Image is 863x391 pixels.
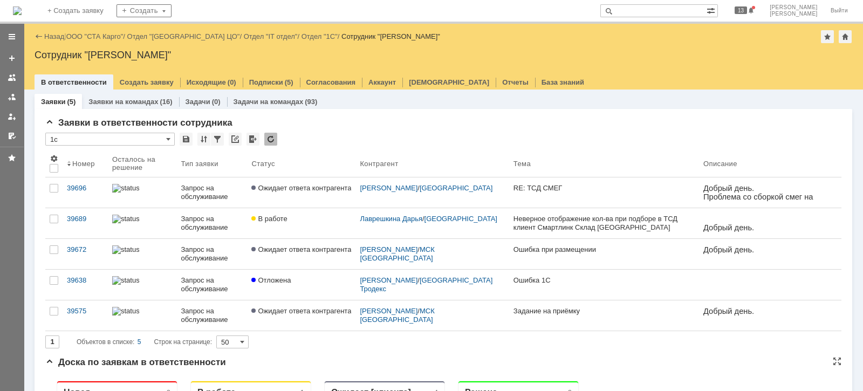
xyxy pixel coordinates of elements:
[288,244,364,252] a: #39696: WMS Прочее
[82,345,86,354] a: 4
[513,160,531,168] div: Тема
[77,338,134,346] span: Объектов в списке:
[35,50,852,60] div: Сотрудник "[PERSON_NAME]"
[251,245,351,253] span: Ожидает ответа контрагента
[360,245,417,253] a: [PERSON_NAME]
[39,345,43,354] span: 2
[56,257,80,266] a: 39676
[17,345,22,354] a: 1
[45,118,232,128] span: Заявки в ответственности сотрудника
[63,177,108,208] a: 39696
[108,300,177,331] a: statusbar-0 (1).png
[117,4,172,17] div: Создать
[247,300,355,331] a: Ожидает ответа контрагента
[285,78,293,86] div: (5)
[523,16,526,24] div: 0
[181,245,243,263] div: Запрос на обслуживание
[65,105,67,113] span: .
[509,177,699,208] a: RE: ТСД СМЕГ
[17,113,56,122] span: TotalGroup
[41,78,107,86] a: В ответственности
[360,307,436,324] a: МСК [GEOGRAPHIC_DATA]
[66,32,127,40] div: /
[509,239,699,269] a: Ошибка при размещении
[112,155,164,172] div: Осталось на решение
[251,160,275,168] div: Статус
[305,98,317,106] div: (93)
[13,6,22,15] img: logo
[120,78,174,86] a: Создать заявку
[177,270,248,300] a: Запрос на обслуживание
[24,176,44,184] span: WMS
[288,62,391,70] div: Задание на приёмку
[360,245,436,262] a: МСК [GEOGRAPHIC_DATA]
[383,79,389,85] div: 0. Просрочен
[127,32,240,40] a: Отдел "[GEOGRAPHIC_DATA] ЦО"
[288,207,301,220] a: Завидова Виктория Викторовна
[66,32,124,40] a: ООО "СТА Карго"
[77,335,212,348] i: Строк на странице:
[302,32,338,40] a: Отдел "1С"
[41,98,65,106] a: Заявки
[13,6,22,15] a: Перейти на домашнюю страницу
[244,32,302,40] div: /
[288,76,301,88] a: Завидова Виктория Викторовна
[225,85,244,94] div: 23.09.2025
[154,51,257,59] div: #39689: WMS Сборка ТСД
[50,154,58,163] span: Настройки
[288,112,364,121] a: #39638: WMS Прочее
[288,255,391,263] div: RE: ТСД СМЕГ
[177,300,248,331] a: Запрос на обслуживание
[58,113,73,122] span: com
[181,215,243,232] div: Запрос на обслуживание
[424,215,497,223] a: [GEOGRAPHIC_DATA]
[360,307,504,324] div: /
[383,211,389,216] div: 5. Менее 100%
[15,113,17,122] span: -
[409,78,489,86] a: [DEMOGRAPHIC_DATA]
[360,160,398,168] div: Контрагент
[513,184,695,193] div: RE: ТСД СМЕГ
[181,307,243,324] div: Запрос на обслуживание
[63,239,108,269] a: 39672
[45,357,226,367] span: Доска по заявкам в ответственности
[234,98,304,106] a: Задачи на командах
[104,345,108,354] a: 5
[839,30,852,43] div: Сделать домашней страницей
[63,270,108,300] a: 39638
[368,78,396,86] a: Аккаунт
[509,270,699,300] a: Ошибка 1С
[513,307,695,315] div: Задание на приёмку
[108,270,177,300] a: statusbar-0 (1).png
[264,133,277,146] div: Обновлять список
[360,276,417,284] a: [PERSON_NAME]
[359,139,378,148] div: 17.09.2025
[3,50,20,67] a: Создать заявку
[63,208,108,238] a: 39689
[247,150,355,177] th: Статус
[707,5,717,15] span: Расширенный поиск
[389,16,393,24] div: 4
[833,357,841,366] div: На всю страницу
[306,78,356,86] a: Согласования
[513,245,695,254] div: Ошибка при размещении
[244,32,298,40] a: Отдел "IT отдел"
[212,98,221,106] div: (0)
[341,32,440,40] div: Сотрудник "[PERSON_NAME]"
[255,16,259,24] div: 1
[180,133,193,146] div: Сохранить вид
[509,150,699,177] th: Тема
[108,208,177,238] a: statusbar-40 (1).png
[112,215,139,223] img: statusbar-40 (1).png
[44,32,64,40] a: Назад
[110,105,112,113] span: .
[112,307,139,315] img: statusbar-0 (1).png
[360,276,495,293] a: [GEOGRAPHIC_DATA] Тродекс
[108,150,177,177] th: Осталось на решение
[251,215,287,223] span: В работе
[177,177,248,208] a: Запрос на обслуживание
[152,15,190,25] div: В работе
